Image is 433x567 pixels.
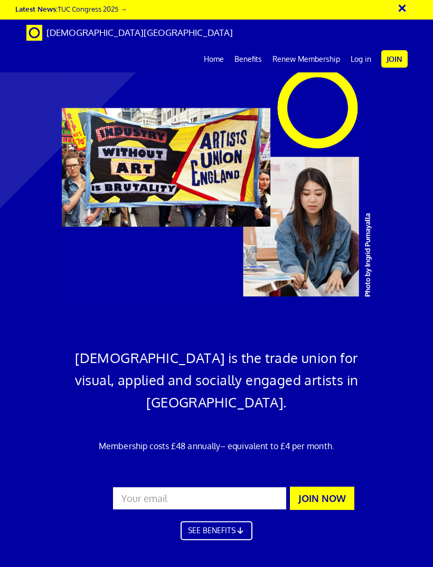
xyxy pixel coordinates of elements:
[290,487,354,510] button: JOIN NOW
[60,440,374,452] p: Membership costs £48 annually – equivalent to £4 per month.
[112,486,287,510] input: Your email
[46,27,233,38] span: [DEMOGRAPHIC_DATA][GEOGRAPHIC_DATA]
[18,20,241,46] a: Brand [DEMOGRAPHIC_DATA][GEOGRAPHIC_DATA]
[345,46,376,72] a: Log in
[15,4,58,13] strong: Latest News:
[181,529,252,548] a: SEE BENEFITS
[199,46,229,72] a: Home
[60,347,374,413] h1: [DEMOGRAPHIC_DATA] is the trade union for visual, applied and socially engaged artists in [GEOGRA...
[15,4,127,13] a: Latest News:TUC Congress 2025 →
[229,46,267,72] a: Benefits
[267,46,345,72] a: Renew Membership
[381,50,408,68] a: Join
